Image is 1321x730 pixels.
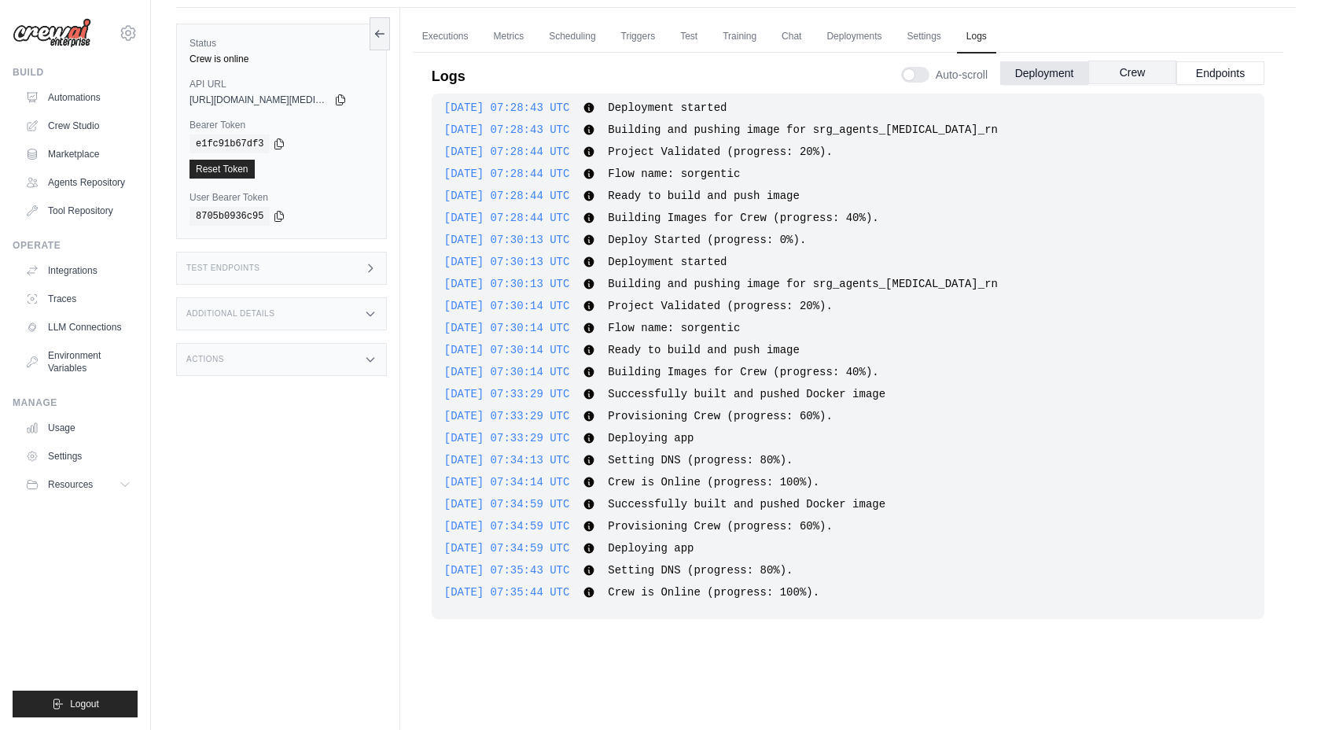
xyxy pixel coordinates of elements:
a: Agents Repository [19,170,138,195]
span: Setting DNS (progress: 80%). [608,564,793,577]
span: [DATE] 07:28:43 UTC [444,124,570,136]
span: Successfully built and pushed Docker image [608,498,885,511]
span: Successfully built and pushed Docker image [608,388,885,400]
button: Crew [1088,61,1176,84]
div: Crew is online [190,53,373,65]
label: Bearer Token [190,119,373,131]
h3: Additional Details [186,309,274,319]
span: Deploying app [608,432,694,444]
span: Building and pushing image for srg_agents_[MEDICAL_DATA]_rn [608,278,998,290]
span: Crew is Online (progress: 100%). [608,476,819,489]
a: Crew Studio [19,113,138,138]
a: Executions [413,20,478,53]
a: Deployments [817,20,891,53]
span: [DATE] 07:28:44 UTC [444,190,570,202]
span: Auto-scroll [936,67,988,83]
label: User Bearer Token [190,191,373,204]
span: [DATE] 07:30:14 UTC [444,300,570,312]
a: Usage [19,415,138,441]
span: [DATE] 07:28:44 UTC [444,146,570,158]
a: Triggers [612,20,665,53]
a: Reset Token [190,160,255,179]
span: Deployment started [608,256,727,268]
a: LLM Connections [19,315,138,340]
span: [DATE] 07:28:43 UTC [444,101,570,114]
span: Flow name: sorgentic [608,168,740,180]
a: Marketplace [19,142,138,167]
span: [DATE] 07:34:59 UTC [444,498,570,511]
button: Deployment [1000,61,1088,85]
img: Logo [13,18,91,48]
p: Logs [432,65,465,87]
span: Building Images for Crew (progress: 40%). [608,366,878,378]
span: Setting DNS (progress: 80%). [608,454,793,466]
span: Flow name: sorgentic [608,322,740,334]
a: Tool Repository [19,198,138,223]
span: [DATE] 07:30:13 UTC [444,234,570,246]
span: [DATE] 07:33:29 UTC [444,388,570,400]
label: API URL [190,78,373,90]
span: [DATE] 07:30:13 UTC [444,256,570,268]
a: Test [671,20,707,53]
iframe: Chat Widget [1242,654,1321,730]
span: [DATE] 07:30:14 UTC [444,344,570,356]
span: Logout [70,698,99,710]
span: [URL][DOMAIN_NAME][MEDICAL_DATA] [190,94,331,106]
span: [DATE] 07:28:44 UTC [444,212,570,224]
a: Automations [19,85,138,110]
a: Metrics [484,20,534,53]
span: [DATE] 07:30:14 UTC [444,322,570,334]
a: Training [713,20,766,53]
span: Provisioning Crew (progress: 60%). [608,410,833,422]
a: Scheduling [539,20,605,53]
a: Chat [772,20,811,53]
h3: Test Endpoints [186,264,260,273]
a: Settings [897,20,950,53]
a: Integrations [19,258,138,283]
button: Logout [13,691,138,717]
span: [DATE] 07:34:59 UTC [444,520,570,533]
span: Deploy Started (progress: 0%). [608,234,806,246]
div: Manage [13,396,138,409]
span: Crew is Online (progress: 100%). [608,586,819,599]
a: Environment Variables [19,343,138,381]
span: Project Validated (progress: 20%). [608,146,833,158]
a: Logs [957,20,996,53]
span: [DATE] 07:33:29 UTC [444,410,570,422]
div: Operate [13,239,138,252]
a: Traces [19,286,138,312]
span: [DATE] 07:28:44 UTC [444,168,570,180]
code: 8705b0936c95 [190,207,270,226]
span: Building and pushing image for srg_agents_[MEDICAL_DATA]_rn [608,124,998,136]
code: e1fc91b67df3 [190,135,270,153]
span: Building Images for Crew (progress: 40%). [608,212,878,224]
span: Ready to build and push image [608,190,800,202]
span: Provisioning Crew (progress: 60%). [608,520,833,533]
span: Resources [48,478,93,491]
span: [DATE] 07:34:59 UTC [444,542,570,555]
span: Deploying app [608,542,694,555]
span: [DATE] 07:35:43 UTC [444,564,570,577]
div: Build [13,66,138,79]
span: [DATE] 07:30:14 UTC [444,366,570,378]
span: Ready to build and push image [608,344,800,356]
span: [DATE] 07:35:44 UTC [444,586,570,599]
a: Settings [19,444,138,469]
span: [DATE] 07:30:13 UTC [444,278,570,290]
button: Resources [19,472,138,497]
span: [DATE] 07:33:29 UTC [444,432,570,444]
label: Status [190,37,373,50]
h3: Actions [186,355,224,364]
span: [DATE] 07:34:14 UTC [444,476,570,489]
button: Endpoints [1176,61,1264,85]
span: [DATE] 07:34:13 UTC [444,454,570,466]
span: Project Validated (progress: 20%). [608,300,833,312]
span: Deployment started [608,101,727,114]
